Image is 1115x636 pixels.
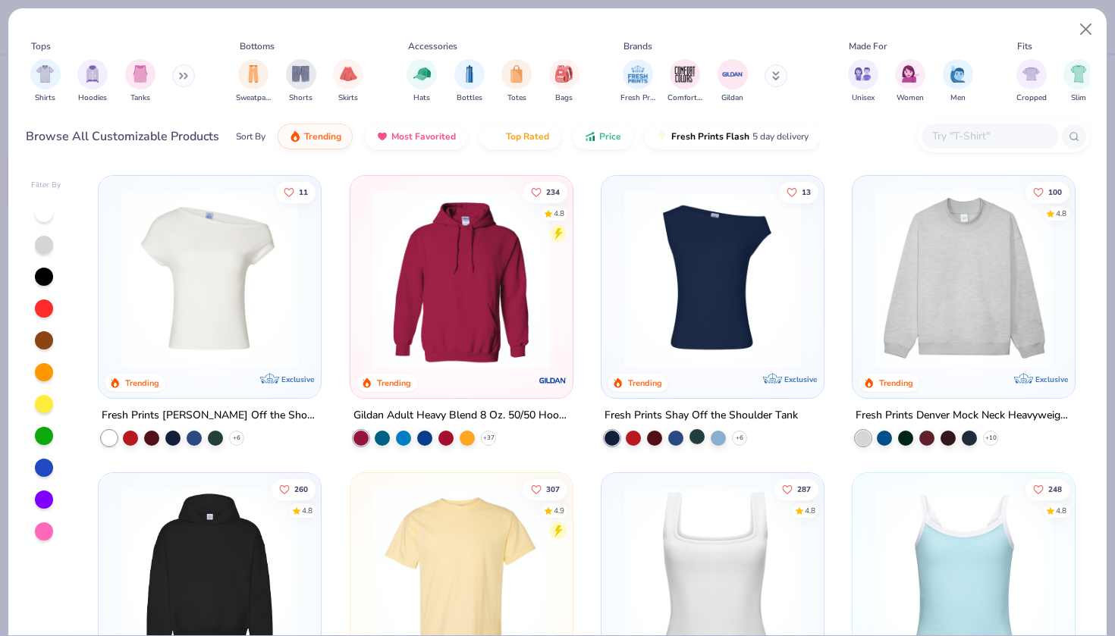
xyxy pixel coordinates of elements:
[461,65,478,83] img: Bottles Image
[272,479,316,500] button: Like
[943,59,973,104] button: filter button
[931,127,1047,145] input: Try "T-Shirt"
[848,59,878,104] div: filter for Unisex
[1016,59,1047,104] button: filter button
[671,130,749,143] span: Fresh Prints Flash
[752,128,809,146] span: 5 day delivery
[236,92,271,104] span: Sweatpants
[1048,188,1062,196] span: 100
[555,92,573,104] span: Bags
[1070,65,1087,83] img: Slim Image
[77,59,108,104] button: filter button
[1025,181,1069,202] button: Like
[413,92,430,104] span: Hats
[545,486,559,493] span: 307
[897,92,924,104] span: Women
[302,506,313,517] div: 4.8
[950,92,966,104] span: Men
[718,59,748,104] div: filter for Gildan
[338,92,358,104] span: Skirts
[233,434,240,443] span: + 6
[802,188,811,196] span: 13
[656,130,668,143] img: flash.gif
[721,92,743,104] span: Gildan
[617,191,809,368] img: 5716b33b-ee27-473a-ad8a-9b8687048459
[454,59,485,104] div: filter for Bottles
[553,208,564,219] div: 4.8
[413,65,431,83] img: Hats Image
[407,59,437,104] div: filter for Hats
[114,191,306,368] img: a1c94bf0-cbc2-4c5c-96ec-cab3b8502a7f
[573,124,633,149] button: Price
[849,39,887,53] div: Made For
[84,65,101,83] img: Hoodies Image
[721,63,744,86] img: Gildan Image
[1016,59,1047,104] div: filter for Cropped
[848,59,878,104] button: filter button
[1035,374,1068,384] span: Exclusive
[353,406,570,425] div: Gildan Adult Heavy Blend 8 Oz. 50/50 Hooded Sweatshirt
[1025,479,1069,500] button: Like
[1016,92,1047,104] span: Cropped
[895,59,925,104] button: filter button
[31,180,61,191] div: Filter By
[276,181,316,202] button: Like
[289,92,313,104] span: Shorts
[623,39,652,53] div: Brands
[1056,208,1066,219] div: 4.8
[102,406,318,425] div: Fresh Prints [PERSON_NAME] Off the Shoulder Top
[852,92,875,104] span: Unisex
[365,124,467,149] button: Most Favorited
[856,406,1072,425] div: Fresh Prints Denver Mock Neck Heavyweight Sweatshirt
[605,406,798,425] div: Fresh Prints Shay Off the Shoulder Tank
[245,65,262,83] img: Sweatpants Image
[376,130,388,143] img: most_fav.gif
[1022,65,1040,83] img: Cropped Image
[620,59,655,104] div: filter for Fresh Prints
[545,188,559,196] span: 234
[674,63,696,86] img: Comfort Colors Image
[236,59,271,104] div: filter for Sweatpants
[797,486,811,493] span: 287
[278,124,353,149] button: Trending
[294,486,308,493] span: 260
[506,130,549,143] span: Top Rated
[507,92,526,104] span: Totes
[549,59,579,104] button: filter button
[391,130,456,143] span: Most Favorited
[895,59,925,104] div: filter for Women
[943,59,973,104] div: filter for Men
[736,434,743,443] span: + 6
[985,434,997,443] span: + 10
[482,434,494,443] span: + 37
[26,127,219,146] div: Browse All Customizable Products
[304,130,341,143] span: Trending
[774,479,818,500] button: Like
[407,59,437,104] button: filter button
[599,130,621,143] span: Price
[333,59,363,104] button: filter button
[340,65,357,83] img: Skirts Image
[645,124,820,149] button: Fresh Prints Flash5 day delivery
[555,65,572,83] img: Bags Image
[240,39,275,53] div: Bottoms
[868,191,1060,368] img: f5d85501-0dbb-4ee4-b115-c08fa3845d83
[286,59,316,104] button: filter button
[125,59,155,104] div: filter for Tanks
[491,130,503,143] img: TopRated.gif
[667,92,702,104] span: Comfort Colors
[282,374,315,384] span: Exclusive
[950,65,966,83] img: Men Image
[36,65,54,83] img: Shirts Image
[667,59,702,104] button: filter button
[78,92,107,104] span: Hoodies
[854,65,872,83] img: Unisex Image
[902,65,919,83] img: Women Image
[292,65,309,83] img: Shorts Image
[549,59,579,104] div: filter for Bags
[30,59,61,104] button: filter button
[538,365,568,396] img: Gildan logo
[125,59,155,104] button: filter button
[1063,59,1094,104] div: filter for Slim
[30,59,61,104] div: filter for Shirts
